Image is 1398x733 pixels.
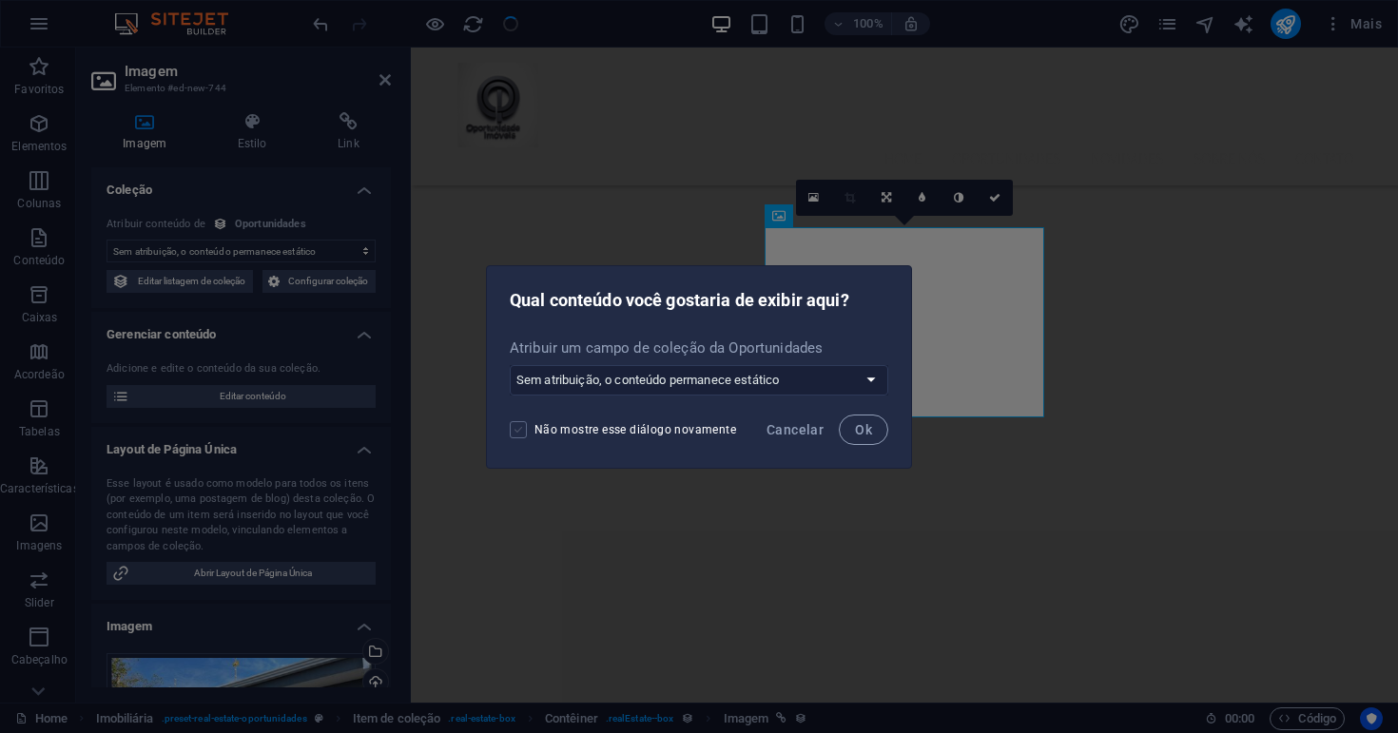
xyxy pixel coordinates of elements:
[534,422,736,437] span: Não mostre esse diálogo novamente
[510,338,823,357] p: Atribuir um campo de coleção da Oportunidades
[759,415,831,445] button: Cancelar
[767,422,824,437] span: Cancelar
[510,289,888,312] h2: Qual conteúdo você gostaria de exibir aqui?
[855,422,872,437] span: Ok
[839,415,888,445] button: Ok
